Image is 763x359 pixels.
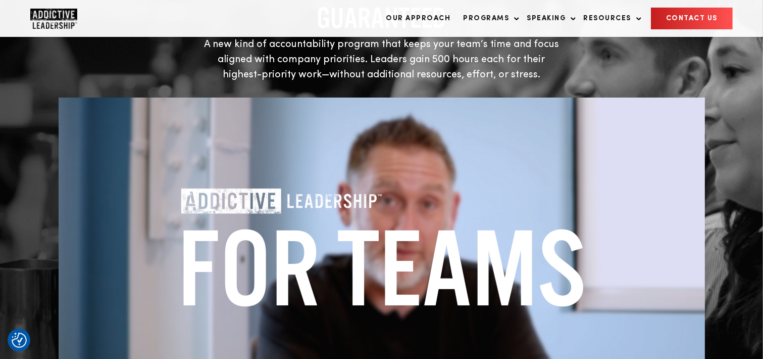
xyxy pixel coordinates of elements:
[12,333,27,348] img: Revisit consent button
[522,8,576,29] a: Speaking
[651,8,733,29] a: CONTACT US
[381,8,456,29] a: Our Approach
[30,9,91,29] a: Home
[204,39,559,80] span: A new kind of accountability program that keeps your team’s time and focus aligned with company p...
[579,8,642,29] a: Resources
[12,333,27,348] button: Consent Preferences
[30,9,77,29] img: Company Logo
[459,8,520,29] a: Programs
